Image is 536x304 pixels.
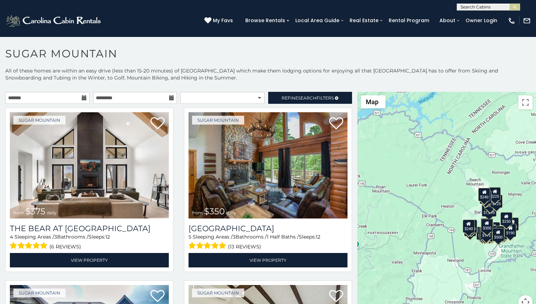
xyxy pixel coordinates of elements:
[10,234,13,240] span: 4
[479,191,491,204] div: $170
[189,112,347,218] img: 1714398141_thumbnail.jpeg
[518,95,532,109] button: Toggle fullscreen view
[10,253,169,267] a: View Property
[462,15,501,26] a: Owner Login
[465,220,477,233] div: $210
[481,218,493,232] div: $265
[213,17,233,24] span: My Favs
[298,95,316,101] span: Search
[480,218,492,232] div: $190
[488,222,500,235] div: $200
[192,210,203,215] span: from
[506,217,518,231] div: $155
[150,289,165,304] a: Add to favorites
[492,228,504,241] div: $500
[462,220,474,233] div: $240
[192,116,244,125] a: Sugar Mountain
[47,210,57,215] span: daily
[189,224,347,233] a: [GEOGRAPHIC_DATA]
[268,92,352,104] a: RefineSearchFilters
[480,226,492,240] div: $175
[189,224,347,233] h3: Grouse Moor Lodge
[436,15,459,26] a: About
[479,227,491,240] div: $155
[10,112,169,218] img: 1714387646_thumbnail.jpeg
[366,98,378,106] span: Map
[10,112,169,218] a: from $375 daily
[490,195,502,208] div: $125
[523,17,531,25] img: mail-regular-white.png
[478,188,490,201] div: $240
[500,212,512,226] div: $250
[204,206,225,216] span: $350
[481,219,493,232] div: $300
[13,289,66,297] a: Sugar Mountain
[242,15,289,26] a: Browse Rentals
[13,210,24,215] span: from
[189,233,347,251] div: Sleeping Areas / Bathrooms / Sleeps:
[489,187,501,201] div: $225
[292,15,343,26] a: Local Area Guide
[10,224,169,233] h3: The Bear At Sugar Mountain
[10,233,169,251] div: Sleeping Areas / Bathrooms / Sleeps:
[150,116,165,131] a: Add to favorites
[508,17,516,25] img: phone-regular-white.png
[504,224,516,237] div: $190
[495,226,507,239] div: $195
[385,15,433,26] a: Rental Program
[189,253,347,267] a: View Property
[25,206,45,216] span: $375
[233,234,235,240] span: 3
[10,224,169,233] a: The Bear At [GEOGRAPHIC_DATA]
[316,234,320,240] span: 12
[54,234,57,240] span: 3
[204,17,235,25] a: My Favs
[346,15,382,26] a: Real Estate
[189,112,347,218] a: from $350 daily
[465,220,477,234] div: $225
[329,289,343,304] a: Add to favorites
[189,234,191,240] span: 5
[49,242,81,251] span: (6 reviews)
[329,116,343,131] a: Add to favorites
[105,234,110,240] span: 12
[226,210,236,215] span: daily
[192,289,244,297] a: Sugar Mountain
[5,14,103,28] img: White-1-2.png
[361,95,386,108] button: Change map style
[228,242,261,251] span: (13 reviews)
[481,203,496,217] div: $1,095
[282,95,334,101] span: Refine Filters
[267,234,299,240] span: 1 Half Baths /
[13,116,66,125] a: Sugar Mountain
